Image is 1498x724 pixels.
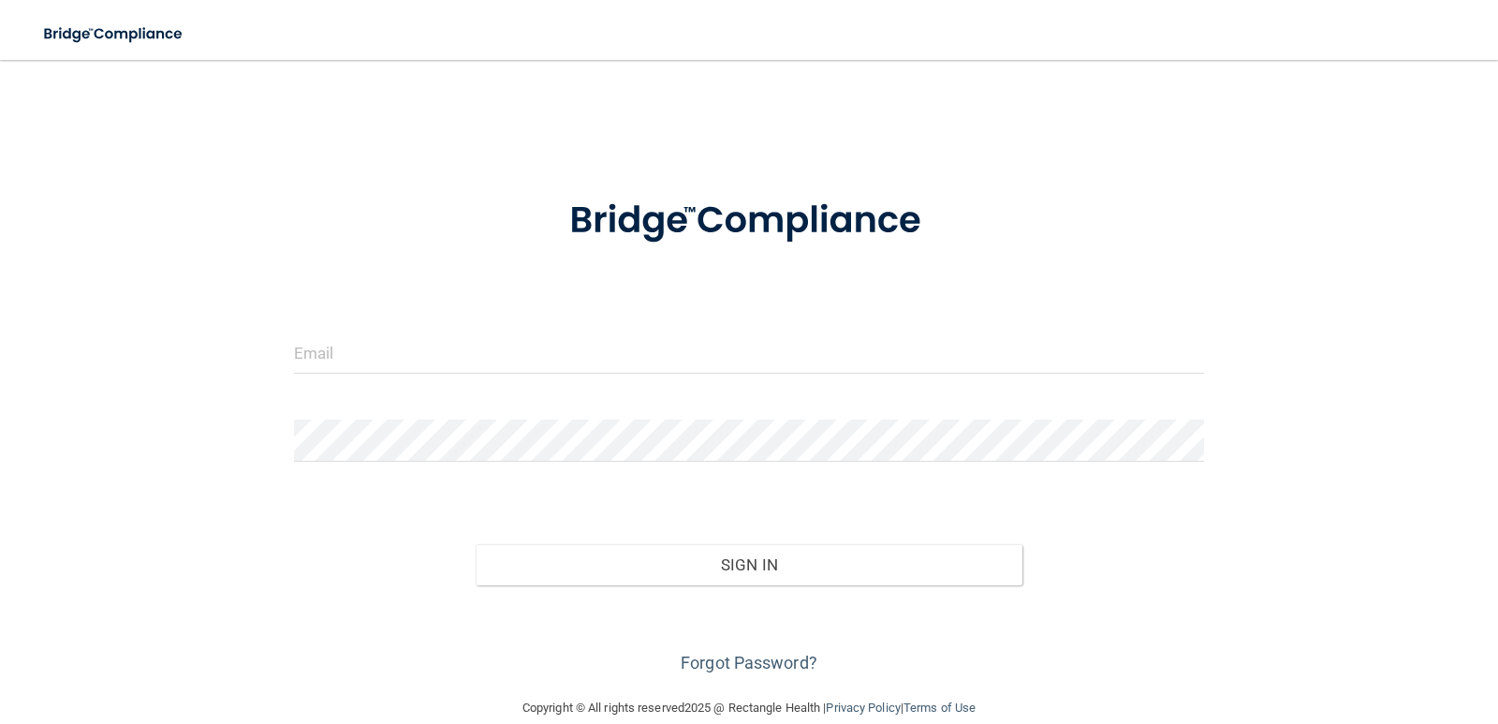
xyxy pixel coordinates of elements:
[903,701,976,715] a: Terms of Use
[28,15,200,53] img: bridge_compliance_login_screen.278c3ca4.svg
[294,332,1205,374] input: Email
[826,701,900,715] a: Privacy Policy
[681,653,817,672] a: Forgot Password?
[531,172,967,270] img: bridge_compliance_login_screen.278c3ca4.svg
[476,544,1022,585] button: Sign In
